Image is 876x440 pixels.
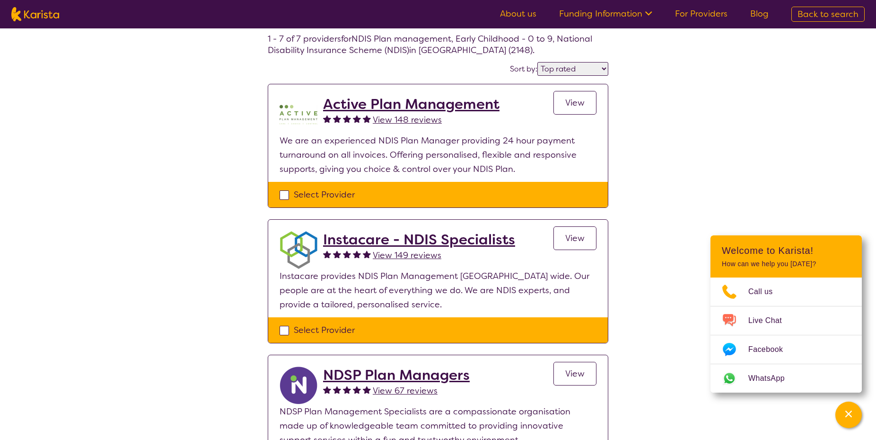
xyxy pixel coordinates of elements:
a: View [553,226,596,250]
span: View 67 reviews [373,385,438,396]
a: For Providers [675,8,727,19]
span: Live Chat [748,314,793,328]
h2: Welcome to Karista! [722,245,850,256]
button: Channel Menu [835,402,862,428]
a: NDSP Plan Managers [323,367,470,384]
a: View 67 reviews [373,384,438,398]
img: fullstar [333,250,341,258]
p: We are an experienced NDIS Plan Manager providing 24 hour payment turnaround on all invoices. Off... [280,134,596,176]
a: Web link opens in a new tab. [710,364,862,393]
img: fullstar [333,386,341,394]
a: Funding Information [559,8,652,19]
span: View [565,368,585,379]
img: fullstar [353,386,361,394]
a: Instacare - NDIS Specialists [323,231,515,248]
img: fullstar [323,250,331,258]
span: View [565,233,585,244]
img: fullstar [363,115,371,123]
span: View 149 reviews [373,250,441,261]
img: fullstar [323,115,331,123]
img: fullstar [353,250,361,258]
label: Sort by: [510,64,537,74]
a: View 149 reviews [373,248,441,262]
span: View [565,97,585,108]
span: Back to search [797,9,858,20]
img: fullstar [363,386,371,394]
a: View [553,362,596,386]
img: ryxpuxvt8mh1enfatjpo.png [280,367,317,404]
span: View 148 reviews [373,114,442,126]
div: Channel Menu [710,235,862,393]
p: Instacare provides NDIS Plan Management [GEOGRAPHIC_DATA] wide. Our people are at the heart of ev... [280,269,596,312]
a: Blog [750,8,769,19]
img: fullstar [343,115,351,123]
span: Facebook [748,342,794,357]
a: Active Plan Management [323,96,499,113]
a: About us [500,8,536,19]
a: View 148 reviews [373,113,442,127]
img: pypzb5qm7jexfhutod0x.png [280,96,317,134]
img: Karista logo [11,7,59,21]
img: fullstar [343,250,351,258]
span: WhatsApp [748,371,796,386]
a: View [553,91,596,115]
img: fullstar [333,115,341,123]
a: Back to search [791,7,865,22]
ul: Choose channel [710,278,862,393]
img: fullstar [363,250,371,258]
img: fullstar [323,386,331,394]
p: How can we help you [DATE]? [722,260,850,268]
img: fullstar [353,115,361,123]
img: obkhna0zu27zdd4ubuus.png [280,231,317,269]
span: Call us [748,285,784,299]
img: fullstar [343,386,351,394]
